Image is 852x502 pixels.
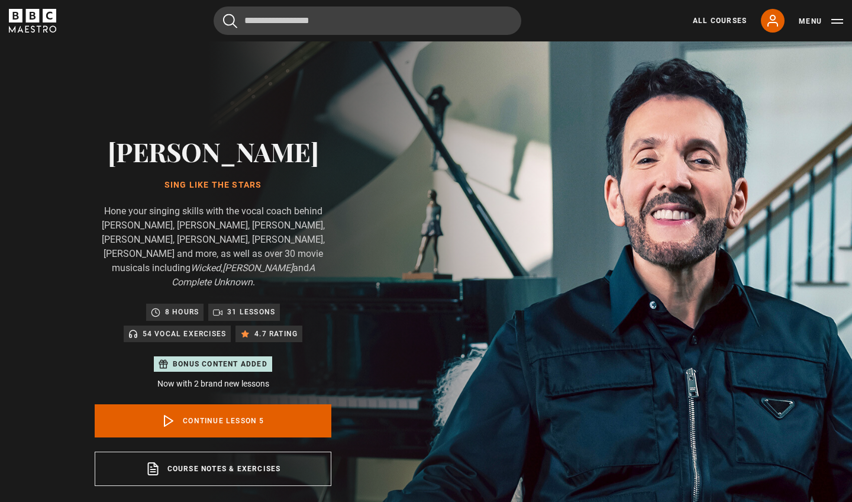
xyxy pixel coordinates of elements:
p: Now with 2 brand new lessons [95,378,331,390]
i: A Complete Unknown [172,262,315,288]
p: 31 lessons [227,306,275,318]
h2: [PERSON_NAME] [95,136,331,166]
p: 4.7 rating [254,328,298,340]
a: All Courses [693,15,747,26]
a: Continue lesson 5 [95,404,331,437]
input: Search [214,7,521,35]
button: Toggle navigation [799,15,843,27]
a: Course notes & exercises [95,452,331,486]
p: Bonus content added [173,359,267,369]
p: Hone your singing skills with the vocal coach behind [PERSON_NAME], [PERSON_NAME], [PERSON_NAME],... [95,204,331,289]
h1: Sing Like the Stars [95,181,331,190]
i: Wicked [191,262,221,273]
svg: BBC Maestro [9,9,56,33]
p: 54 Vocal Exercises [143,328,227,340]
p: 8 hours [165,306,199,318]
i: [PERSON_NAME] [222,262,293,273]
button: Submit the search query [223,14,237,28]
